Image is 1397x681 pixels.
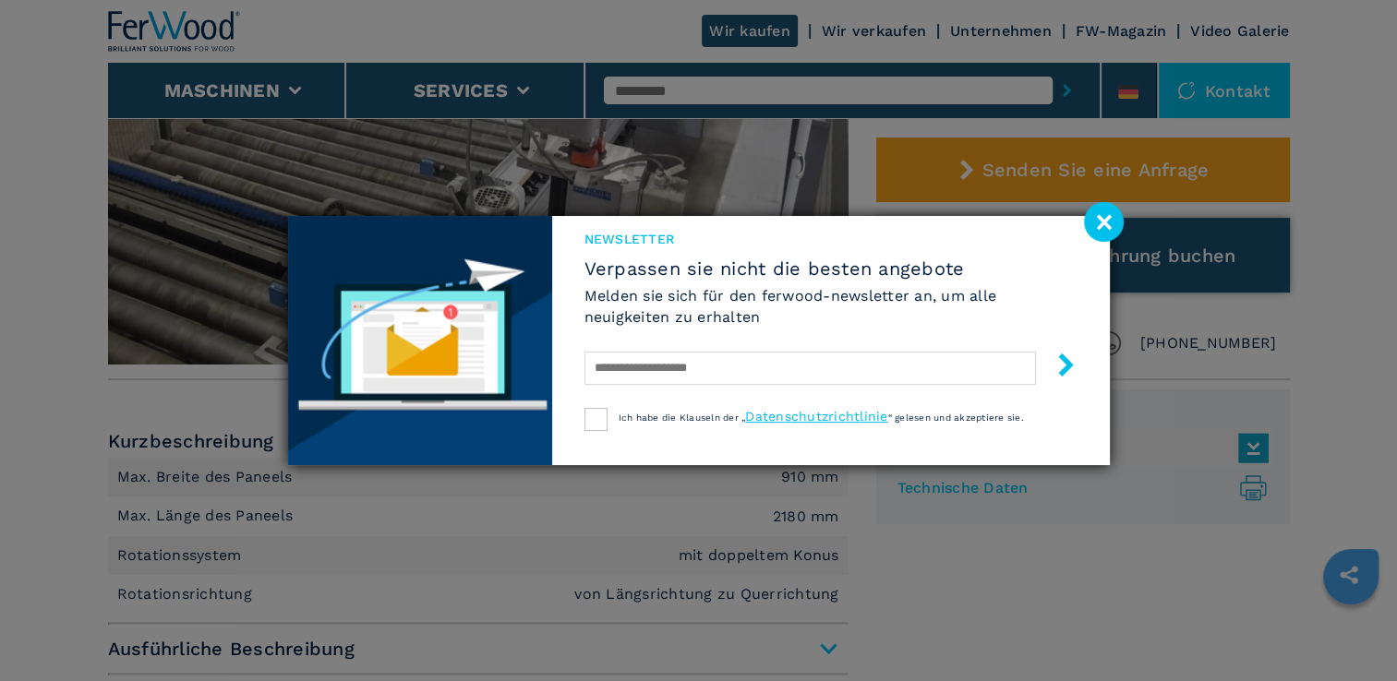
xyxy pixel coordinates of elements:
img: Newsletter image [288,216,552,465]
span: Verpassen sie nicht die besten angebote [584,257,1078,280]
h6: Melden sie sich für den ferwood-newsletter an, um alle neuigkeiten zu erhalten [584,285,1078,328]
span: Ich habe die Klauseln der „ [619,412,746,423]
a: Datenschutzrichtlinie [745,409,887,424]
button: submit-button [1036,346,1078,389]
span: “ gelesen und akzeptiere sie. [888,412,1024,423]
span: Newsletter [584,230,1078,248]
